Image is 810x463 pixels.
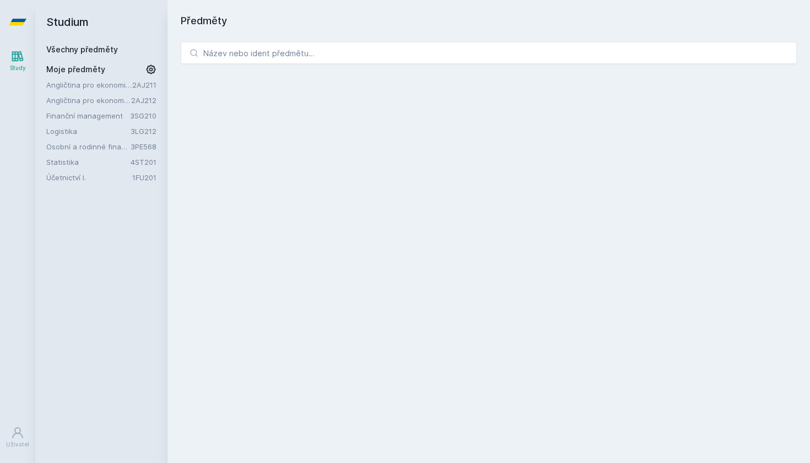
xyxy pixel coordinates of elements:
[46,172,132,183] a: Účetnictví I.
[46,79,132,90] a: Angličtina pro ekonomická studia 1 (B2/C1)
[131,142,156,151] a: 3PE568
[2,421,33,454] a: Uživatel
[2,44,33,78] a: Study
[132,80,156,89] a: 2AJ211
[46,110,130,121] a: Finanční management
[131,127,156,136] a: 3LG212
[132,173,156,182] a: 1FU201
[46,95,131,106] a: Angličtina pro ekonomická studia 2 (B2/C1)
[46,45,118,54] a: Všechny předměty
[46,141,131,152] a: Osobní a rodinné finance
[181,13,797,29] h1: Předměty
[6,440,29,449] div: Uživatel
[46,64,105,75] span: Moje předměty
[130,111,156,120] a: 3SG210
[46,126,131,137] a: Logistika
[181,42,797,64] input: Název nebo ident předmětu…
[131,96,156,105] a: 2AJ212
[46,157,131,168] a: Statistika
[131,158,156,166] a: 4ST201
[10,64,26,72] div: Study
